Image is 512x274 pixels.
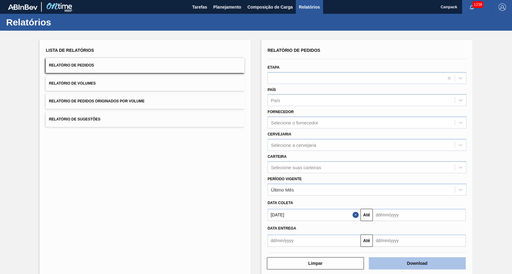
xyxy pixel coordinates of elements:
div: Selecione a cervejaria [271,142,316,147]
button: Download [369,257,466,269]
div: Selecione suas carteiras [271,165,321,170]
button: Close [352,209,360,221]
span: Tarefas [192,3,207,11]
span: Data coleta [268,201,293,205]
label: País [268,88,276,92]
button: Relatório de Pedidos [46,58,244,73]
input: dd/mm/yyyy [268,209,360,221]
img: TNhmsLtSVTkK8tSr43FrP2fwEKptu5GPRR3wAAAABJRU5ErkJggg== [8,4,37,10]
span: Relatório de Pedidos [49,63,94,67]
span: Relatórios [299,3,320,11]
button: Relatório de Volumes [46,76,244,91]
span: Planejamento [213,3,241,11]
button: Limpar [267,257,364,269]
label: Cervejaria [268,132,291,136]
div: País [271,98,280,103]
label: Carteira [268,154,287,159]
h1: Relatórios [6,19,115,26]
input: dd/mm/yyyy [268,234,360,247]
span: Relatório de Pedidos Originados por Volume [49,99,144,103]
img: Logout [499,3,506,11]
span: Lista de Relatórios [46,48,94,53]
button: Relatório de Pedidos Originados por Volume [46,94,244,109]
span: Relatório de Sugestões [49,117,100,121]
label: Período Vigente [268,177,302,181]
button: Até [360,234,373,247]
div: Selecione o fornecedor [271,120,318,125]
span: Relatório de Volumes [49,81,95,86]
label: Fornecedor [268,110,294,114]
label: Etapa [268,65,279,70]
input: dd/mm/yyyy [373,209,466,221]
span: Composição de Carga [247,3,293,11]
span: Data entrega [268,226,296,230]
span: 1238 [472,1,483,8]
button: Até [360,209,373,221]
button: Notificações [462,3,482,11]
input: dd/mm/yyyy [373,234,466,247]
button: Relatório de Sugestões [46,112,244,127]
div: Último Mês [271,187,294,192]
span: Relatório de Pedidos [268,48,320,53]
